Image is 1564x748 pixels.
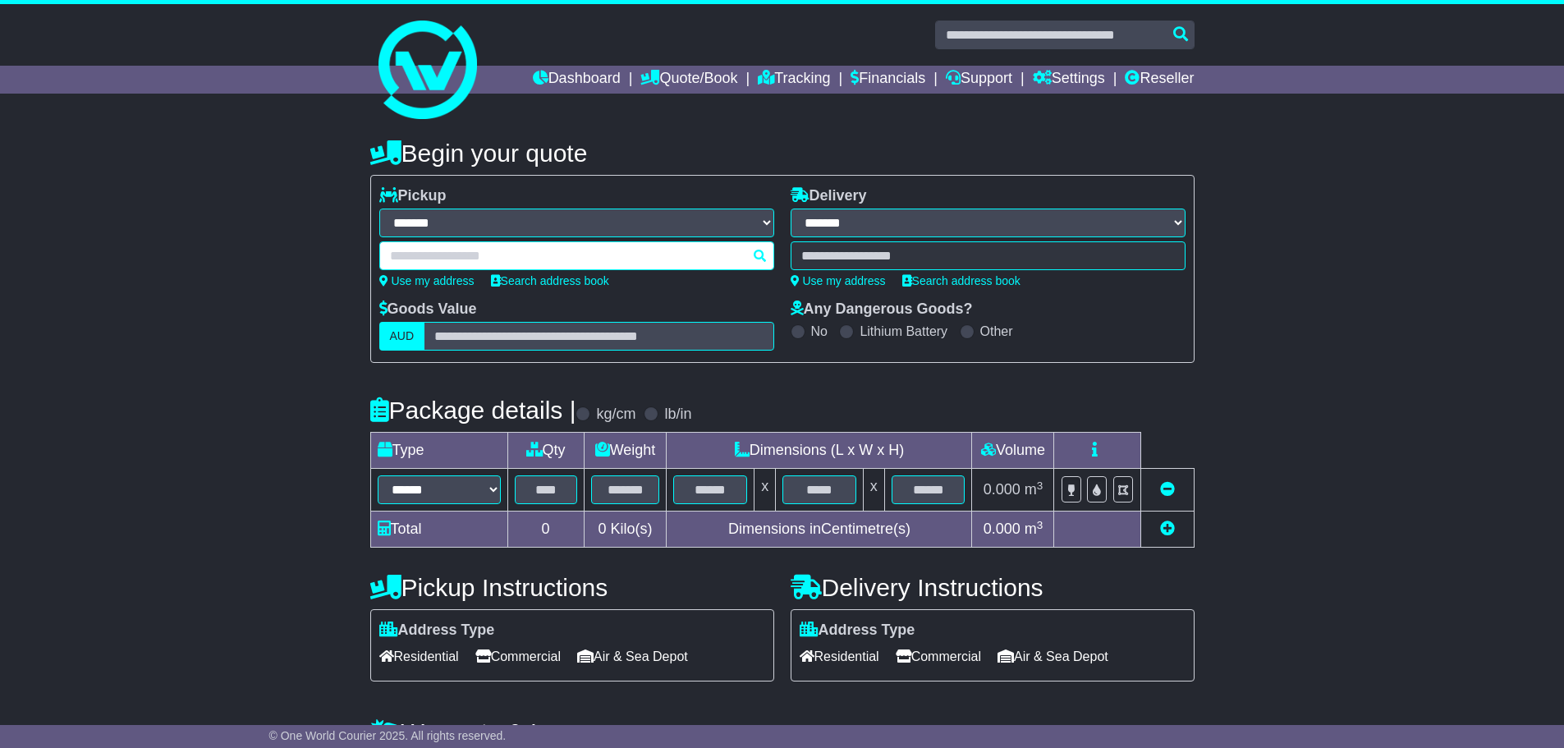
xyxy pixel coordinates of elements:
span: 0.000 [984,521,1020,537]
h4: Package details | [370,397,576,424]
span: Residential [800,644,879,669]
span: Commercial [896,644,981,669]
td: Dimensions in Centimetre(s) [667,512,972,548]
span: Residential [379,644,459,669]
span: 0.000 [984,481,1020,498]
td: Qty [507,433,584,469]
a: Dashboard [533,66,621,94]
a: Add new item [1160,521,1175,537]
a: Support [946,66,1012,94]
label: Any Dangerous Goods? [791,301,973,319]
a: Use my address [379,274,475,287]
a: Use my address [791,274,886,287]
td: Total [370,512,507,548]
td: Dimensions (L x W x H) [667,433,972,469]
sup: 3 [1037,480,1043,492]
label: kg/cm [596,406,635,424]
span: m [1025,521,1043,537]
label: Other [980,324,1013,339]
span: © One World Courier 2025. All rights reserved. [269,729,507,742]
label: Pickup [379,187,447,205]
h4: Warranty & Insurance [370,718,1195,746]
h4: Delivery Instructions [791,574,1195,601]
a: Tracking [758,66,830,94]
label: Address Type [800,622,915,640]
span: m [1025,481,1043,498]
a: Settings [1033,66,1105,94]
span: Air & Sea Depot [577,644,688,669]
a: Quote/Book [640,66,737,94]
td: Weight [584,433,667,469]
sup: 3 [1037,519,1043,531]
span: Commercial [475,644,561,669]
td: Kilo(s) [584,512,667,548]
td: x [863,469,884,512]
h4: Begin your quote [370,140,1195,167]
label: AUD [379,322,425,351]
td: Volume [972,433,1054,469]
span: 0 [598,521,606,537]
td: 0 [507,512,584,548]
td: x [754,469,776,512]
span: Air & Sea Depot [998,644,1108,669]
td: Type [370,433,507,469]
label: No [811,324,828,339]
label: Goods Value [379,301,477,319]
h4: Pickup Instructions [370,574,774,601]
a: Financials [851,66,925,94]
label: Lithium Battery [860,324,947,339]
label: Address Type [379,622,495,640]
label: Delivery [791,187,867,205]
label: lb/in [664,406,691,424]
a: Remove this item [1160,481,1175,498]
a: Search address book [491,274,609,287]
typeahead: Please provide city [379,241,774,270]
a: Search address book [902,274,1020,287]
a: Reseller [1125,66,1194,94]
